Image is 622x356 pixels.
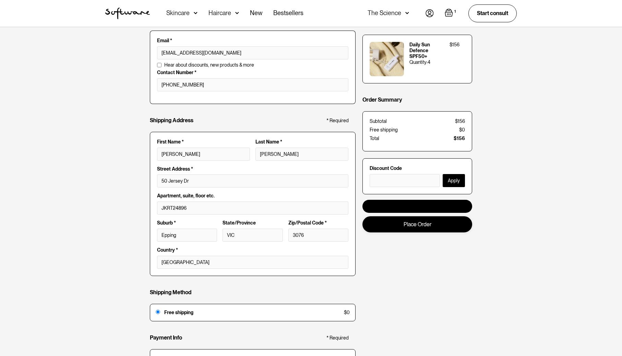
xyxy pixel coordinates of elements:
[150,117,193,124] h4: Shipping Address
[450,42,459,48] div: $156
[157,70,348,76] label: Contact Number *
[105,8,150,19] a: home
[468,4,517,22] a: Start consult
[405,10,409,16] img: arrow down
[166,10,190,16] div: Skincare
[235,10,239,16] img: arrow down
[370,118,387,124] div: Subtotal
[459,127,465,133] div: $0
[344,310,350,315] div: $0
[157,166,348,172] label: Street Address *
[157,220,217,226] label: Suburb *
[105,8,150,19] img: Software Logo
[362,200,472,213] a: Apple Pay
[255,139,348,145] label: Last Name *
[428,59,430,65] div: 4
[443,174,465,187] button: Apply Discount
[454,136,465,141] div: $156
[409,59,428,65] div: Quantity:
[157,193,348,199] label: Apartment, suite, floor etc.
[223,220,283,226] label: State/Province
[453,9,457,15] div: 1
[164,310,340,315] div: Free shipping
[370,136,379,141] div: Total
[368,10,401,16] div: The Science
[157,139,250,145] label: First Name *
[362,216,472,232] a: Place Order
[288,220,348,226] label: Zip/Postal Code *
[326,335,349,341] div: * Required
[455,118,465,124] div: $156
[370,165,465,171] label: Discount Code
[157,247,348,253] label: Country *
[370,127,398,133] div: Free shipping
[445,9,457,18] a: Open cart containing 1 items
[362,96,402,103] h4: Order Summary
[157,63,162,67] input: Hear about discounts, new products & more
[194,10,198,16] img: arrow down
[326,118,349,124] div: * Required
[164,62,254,68] span: Hear about discounts, new products & more
[150,334,182,341] h4: Payment Info
[156,310,160,314] input: Free shipping$0
[208,10,231,16] div: Haircare
[409,42,444,59] div: Daily Sun Defence SPF50+
[157,174,348,187] input: Enter a location
[157,38,348,44] label: Email *
[150,289,191,296] h4: Shipping Method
